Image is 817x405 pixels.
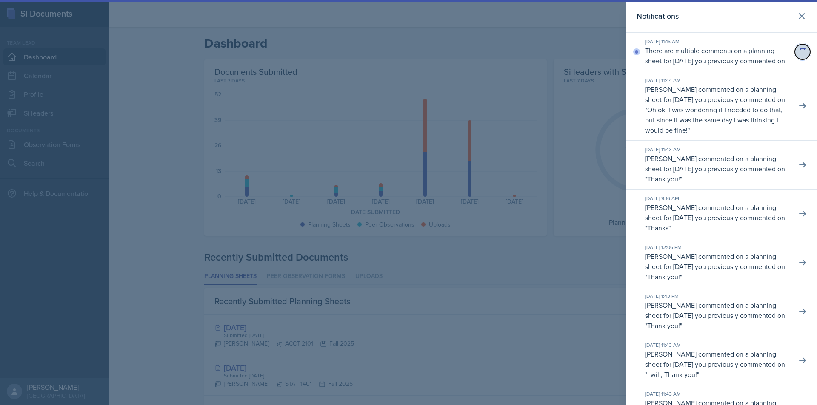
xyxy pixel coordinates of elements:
p: Thanks [647,223,668,232]
p: [PERSON_NAME] commented on a planning sheet for [DATE] you previously commented on: " " [645,153,790,184]
h2: Notifications [637,10,679,22]
div: [DATE] 11:43 AM [645,146,790,153]
div: [DATE] 11:43 AM [645,390,790,398]
p: Oh ok! I was wondering if I needed to do that, but since it was the same day I was thinking I wou... [645,105,783,135]
p: Thank you! [647,272,680,281]
div: [DATE] 11:44 AM [645,76,790,84]
div: [DATE] 9:16 AM [645,195,790,202]
p: [PERSON_NAME] commented on a planning sheet for [DATE] you previously commented on: " " [645,251,790,282]
p: [PERSON_NAME] commented on a planning sheet for [DATE] you previously commented on: " " [645,300,790,331]
p: [PERSON_NAME] commented on a planning sheet for [DATE] you previously commented on: " " [645,202,790,233]
div: [DATE] 1:43 PM [645,292,790,300]
div: [DATE] 12:06 PM [645,244,790,251]
p: There are multiple comments on a planning sheet for [DATE] you previously commented on [645,45,790,66]
p: Thank you! [647,321,680,330]
p: Thank you! [647,174,680,184]
div: [DATE] 11:15 AM [645,38,790,45]
p: [PERSON_NAME] commented on a planning sheet for [DATE] you previously commented on: " " [645,84,790,135]
p: I will, Thank you! [647,370,697,379]
div: [DATE] 11:43 AM [645,341,790,349]
p: [PERSON_NAME] commented on a planning sheet for [DATE] you previously commented on: " " [645,349,790,380]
